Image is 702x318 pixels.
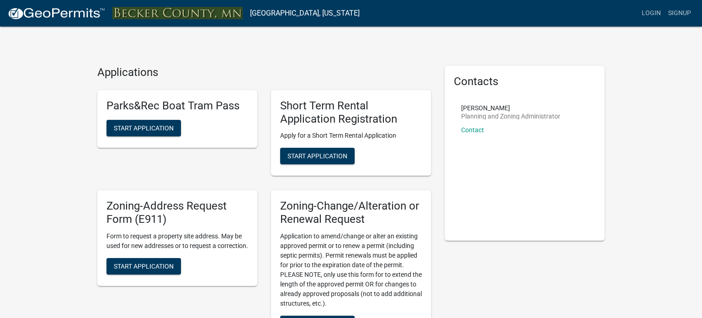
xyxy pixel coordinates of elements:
span: Start Application [114,262,174,269]
button: Start Application [106,120,181,136]
a: Login [638,5,665,22]
h5: Short Term Rental Application Registration [280,99,422,126]
a: Contact [461,126,484,134]
p: Form to request a property site address. May be used for new addresses or to request a correction. [106,232,248,251]
span: Start Application [114,124,174,131]
h5: Zoning-Change/Alteration or Renewal Request [280,199,422,226]
h5: Zoning-Address Request Form (E911) [106,199,248,226]
p: Planning and Zoning Administrator [461,113,560,119]
h5: Contacts [454,75,596,88]
button: Start Application [106,258,181,275]
button: Start Application [280,148,355,164]
a: [GEOGRAPHIC_DATA], [US_STATE] [250,5,360,21]
p: Application to amend/change or alter an existing approved permit or to renew a permit (including ... [280,232,422,308]
span: Start Application [287,152,347,160]
a: Signup [665,5,695,22]
img: Becker County, Minnesota [112,7,243,19]
p: Apply for a Short Term Rental Application [280,131,422,140]
h5: Parks&Rec Boat Tram Pass [106,99,248,113]
p: [PERSON_NAME] [461,105,560,111]
h4: Applications [97,66,431,79]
